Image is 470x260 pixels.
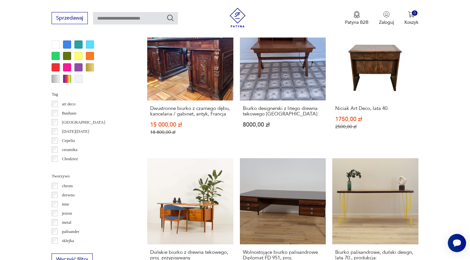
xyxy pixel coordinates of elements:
[62,110,77,117] p: Bauhaus
[62,119,105,126] p: [GEOGRAPHIC_DATA]
[335,116,415,122] p: 1750,00 zł
[404,11,418,25] button: 0Koszyk
[379,11,394,25] button: Zaloguj
[52,16,88,21] a: Sprzedawaj
[62,191,75,199] p: drewno
[408,11,415,18] img: Ikona koszyka
[345,11,368,25] a: Ikona medaluPatyna B2B
[335,124,415,130] p: 2500,00 zł
[150,106,230,117] h3: Dwustronne biurko z czarnego dębu, kancelaria / gabinet, antyk, Francja
[345,19,368,25] p: Patyna B2B
[228,8,247,27] img: Patyna - sklep z meblami i dekoracjami vintage
[62,182,73,190] p: chrom
[240,15,326,148] a: Biurko designerski z litego drewna tekowego NavarraBiurko designerski z litego drewna tekowego [G...
[147,15,233,148] a: SaleDwustronne biurko z czarnego dębu, kancelaria / gabinet, antyk, FrancjaDwustronne biurko z cz...
[62,100,76,108] p: art deco
[62,164,78,172] p: Ćmielów
[52,12,88,24] button: Sprzedawaj
[62,155,78,162] p: Chodzież
[62,201,69,208] p: inne
[412,10,417,16] div: 0
[150,122,230,128] p: 15 000,00 zł
[62,146,78,153] p: ceramika
[62,246,71,253] p: szkło
[62,237,74,244] p: sklejka
[335,106,415,111] h3: Niciak Art Deco, lata 40.
[383,11,390,18] img: Ikonka użytkownika
[243,122,323,128] p: 8000,00 zł
[345,11,368,25] button: Patyna B2B
[62,210,72,217] p: jesion
[404,19,418,25] p: Koszyk
[150,130,230,135] p: 18 800,00 zł
[353,11,360,18] img: Ikona medalu
[62,128,89,135] p: [DATE][DATE]
[62,219,71,226] p: metal
[243,106,323,117] h3: Biurko designerski z litego drewna tekowego [GEOGRAPHIC_DATA]
[332,15,418,148] a: SaleNiciak Art Deco, lata 40.Niciak Art Deco, lata 40.1750,00 zł2500,00 zł
[379,19,394,25] p: Zaloguj
[448,234,466,252] iframe: Smartsupp widget button
[62,228,79,235] p: palisander
[52,91,132,98] p: Tag
[62,137,75,144] p: Cepelia
[52,173,132,180] p: Tworzywo
[166,14,174,22] button: Szukaj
